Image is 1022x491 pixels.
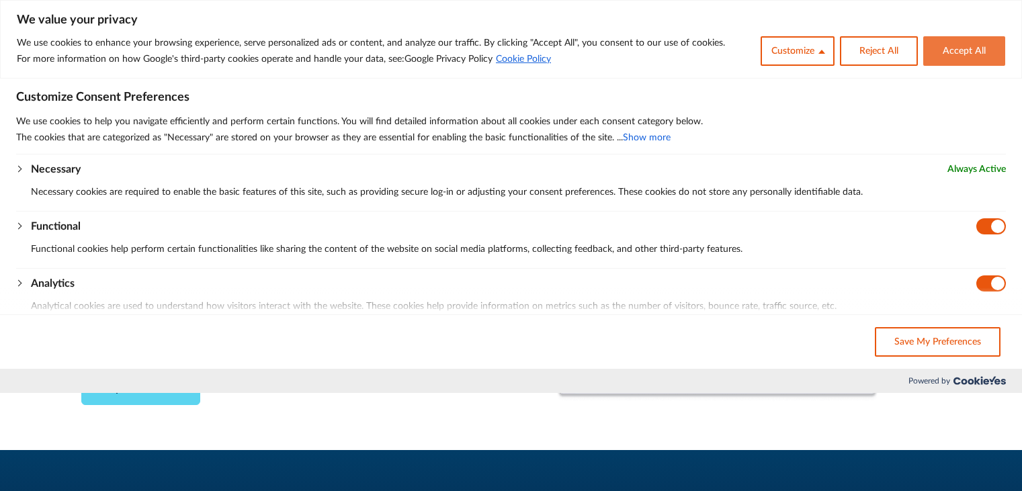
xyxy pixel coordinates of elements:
button: Analytics [31,275,75,292]
p: For more information on how Google's third-party cookies operate and handle your data, see: [17,51,725,67]
a: Google Privacy Policy [404,54,493,64]
button: Show more [623,130,671,146]
p: Necessary cookies are required to enable the basic features of this site, such as providing secur... [31,184,1006,200]
p: The cookies that are categorized as "Necessary" are stored on your browser as they are essential ... [16,130,1006,146]
button: Accept All [923,36,1005,66]
input: Disable Functional [976,218,1006,234]
button: Reject All [840,36,918,66]
p: We value your privacy [17,12,1005,28]
input: Disable Analytics [976,275,1006,292]
button: Save My Preferences [875,327,1000,357]
p: We use cookies to enhance your browsing experience, serve personalized ads or content, and analyz... [17,35,725,51]
button: Customize [761,36,835,66]
button: Necessary [31,161,81,177]
button: Functional [31,218,81,234]
span: Customize Consent Preferences [16,89,189,105]
span: Always Active [947,161,1006,177]
img: Cookieyes logo [953,376,1006,385]
p: Functional cookies help perform certain functionalities like sharing the content of the website o... [31,241,1006,257]
a: Cookie Policy [495,54,552,64]
p: We use cookies to help you navigate efficiently and perform certain functions. You will find deta... [16,114,1006,130]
